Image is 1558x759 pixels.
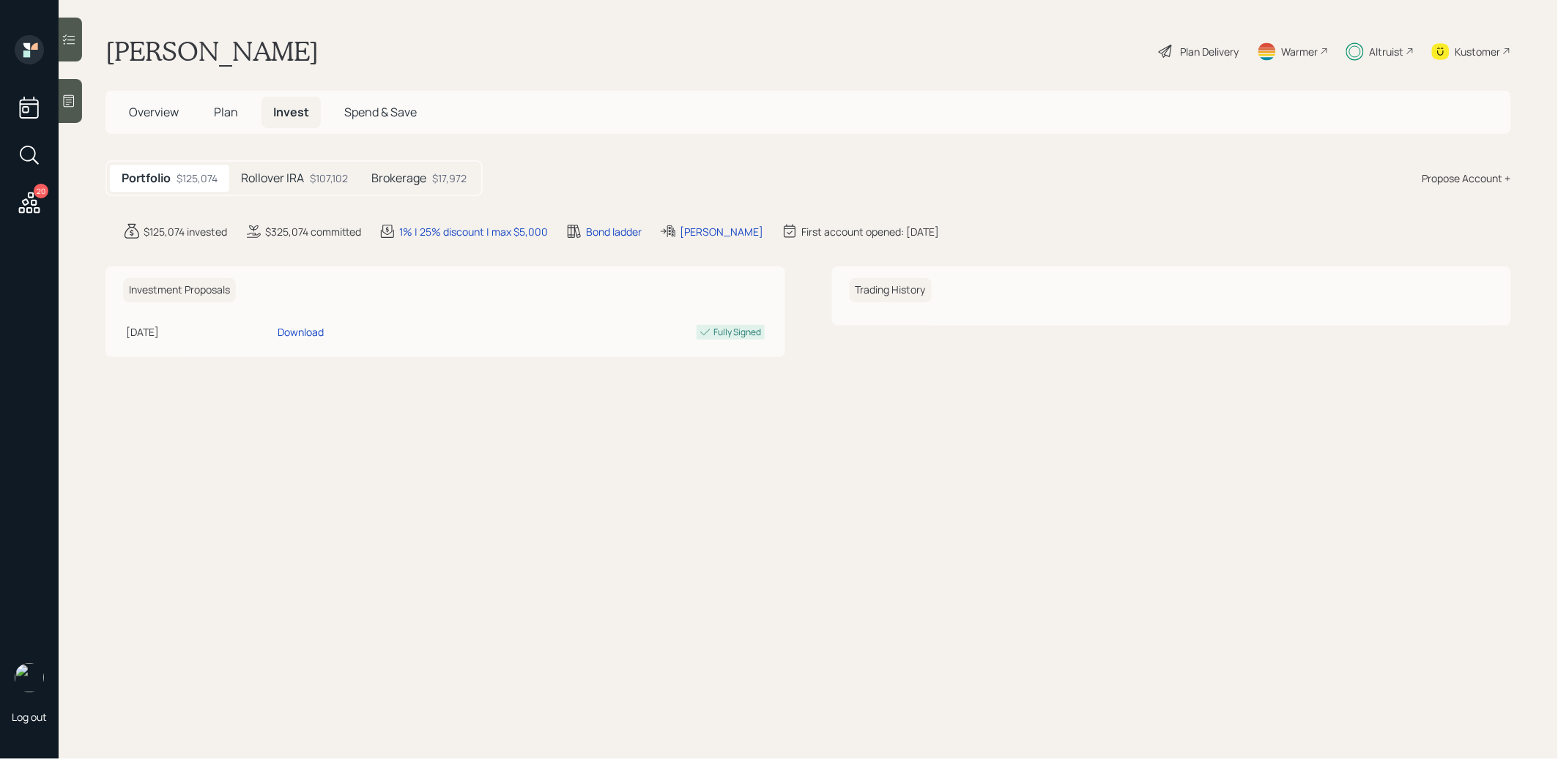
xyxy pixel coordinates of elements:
h6: Trading History [850,278,932,302]
h6: Investment Proposals [123,278,236,302]
div: Download [278,324,324,340]
div: Log out [12,710,47,724]
h5: Brokerage [371,171,426,185]
div: $17,972 [432,171,467,186]
div: First account opened: [DATE] [801,224,939,239]
div: 1% | 25% discount | max $5,000 [399,224,548,239]
div: 20 [34,184,48,198]
div: $107,102 [310,171,348,186]
span: Overview [129,104,179,120]
div: Fully Signed [714,326,762,339]
h1: [PERSON_NAME] [105,35,319,67]
div: $125,074 [177,171,218,186]
div: Bond ladder [586,224,642,239]
div: [PERSON_NAME] [680,224,763,239]
div: [DATE] [126,324,272,340]
h5: Rollover IRA [241,171,304,185]
img: treva-nostdahl-headshot.png [15,663,44,692]
div: $325,074 committed [265,224,361,239]
div: $125,074 invested [144,224,227,239]
h5: Portfolio [122,171,171,185]
div: Warmer [1282,44,1318,59]
span: Spend & Save [344,104,417,120]
span: Invest [273,104,309,120]
div: Kustomer [1455,44,1501,59]
div: Propose Account + [1422,171,1511,186]
div: Altruist [1370,44,1404,59]
div: Plan Delivery [1181,44,1239,59]
span: Plan [214,104,238,120]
